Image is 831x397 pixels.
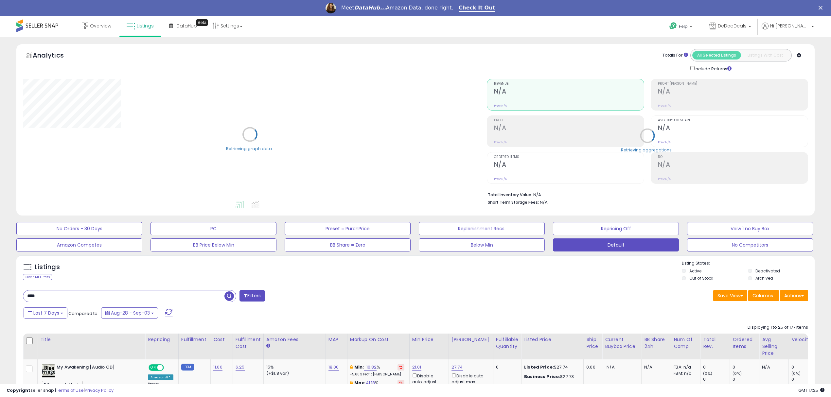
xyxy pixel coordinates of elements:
[451,336,490,343] div: [PERSON_NAME]
[692,51,741,60] button: All Selected Listings
[326,3,336,13] img: Profile image for Georgie
[266,343,270,349] small: Amazon Fees.
[236,336,261,350] div: Fulfillment Cost
[7,387,30,393] strong: Copyright
[239,290,265,302] button: Filters
[150,238,276,251] button: BB Price Below Min
[354,5,386,11] i: DataHub...
[741,51,789,60] button: Listings With Cost
[762,23,814,37] a: Hi [PERSON_NAME]
[266,336,323,343] div: Amazon Fees
[350,336,407,343] div: Markup on Cost
[77,16,116,36] a: Overview
[207,16,247,36] a: Settings
[412,336,446,343] div: Min Price
[704,16,756,37] a: DeDeaDeals
[459,5,495,12] a: Check It Out
[33,51,77,61] h5: Analytics
[148,374,173,380] div: Amazon AI *
[819,6,825,10] div: Close
[621,147,674,153] div: Retrieving aggregations..
[733,336,756,350] div: Ordered Items
[42,381,83,388] span: Sameach Music
[798,387,824,393] span: 2025-09-11 17:25 GMT
[703,371,712,376] small: (0%)
[16,238,142,251] button: Amazon Competes
[791,371,801,376] small: (0%)
[176,23,197,29] span: DataHub
[419,222,545,235] button: Replenishment Recs.
[163,365,173,371] span: OFF
[733,364,759,370] div: 0
[23,274,52,280] div: Clear All Filters
[101,307,158,319] button: Aug-28 - Sep-03
[350,372,404,377] p: -5.66% Profit [PERSON_NAME]
[748,290,779,301] button: Columns
[90,23,111,29] span: Overview
[164,16,202,36] a: DataHub
[181,336,208,343] div: Fulfillment
[607,364,614,370] span: N/A
[644,336,668,350] div: BB Share 24h.
[354,380,366,386] b: Max:
[755,275,773,281] label: Archived
[181,364,194,371] small: FBM
[42,364,55,377] img: 31If98mG6KL._SL40_.jpg
[524,364,554,370] b: Listed Price:
[364,364,377,371] a: -10.82
[703,336,727,350] div: Total Rev.
[350,380,404,392] div: %
[703,376,730,382] div: 0
[524,373,560,380] b: Business Price:
[780,290,808,301] button: Actions
[586,336,599,350] div: Ship Price
[412,364,421,371] a: 21.01
[40,336,142,343] div: Title
[16,222,142,235] button: No Orders - 30 Days
[674,364,695,370] div: FBA: n/a
[35,263,60,272] h5: Listings
[57,364,136,372] b: My Awakening [Audio CD]
[236,364,245,371] a: 6.25
[266,371,321,376] div: (+$1.8 var)
[196,19,208,26] div: Tooltip anchor
[148,336,176,343] div: Repricing
[762,336,786,357] div: Avg Selling Price
[7,388,114,394] div: seller snap | |
[733,371,742,376] small: (0%)
[341,5,453,11] div: Meet Amazon Data, done right.
[762,364,784,370] div: N/A
[553,238,679,251] button: Default
[605,336,639,350] div: Current Buybox Price
[524,364,578,370] div: $27.74
[524,374,578,380] div: $27.73
[354,364,364,370] b: Min:
[791,376,818,382] div: 0
[663,52,688,59] div: Totals For
[682,260,815,267] p: Listing States:
[718,23,747,29] span: DeDeaDeals
[85,387,114,393] a: Privacy Policy
[644,364,666,370] div: N/A
[68,310,98,317] span: Compared to:
[674,336,698,350] div: Num of Comp.
[24,307,67,319] button: Last 7 Days
[752,292,773,299] span: Columns
[524,336,581,343] div: Listed Price
[328,364,339,371] a: 18.00
[687,222,813,235] button: Veiw 1 no Buy Box
[213,364,222,371] a: 11.00
[451,372,488,385] div: Disable auto adjust max
[685,65,739,72] div: Include Returns
[111,310,150,316] span: Aug-28 - Sep-03
[213,336,230,343] div: Cost
[703,364,730,370] div: 0
[122,16,159,36] a: Listings
[328,336,345,343] div: MAP
[419,238,545,251] button: Below Min
[586,364,597,370] div: 0.00
[56,387,84,393] a: Terms of Use
[664,17,699,37] a: Help
[791,364,818,370] div: 0
[148,382,173,397] div: Preset:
